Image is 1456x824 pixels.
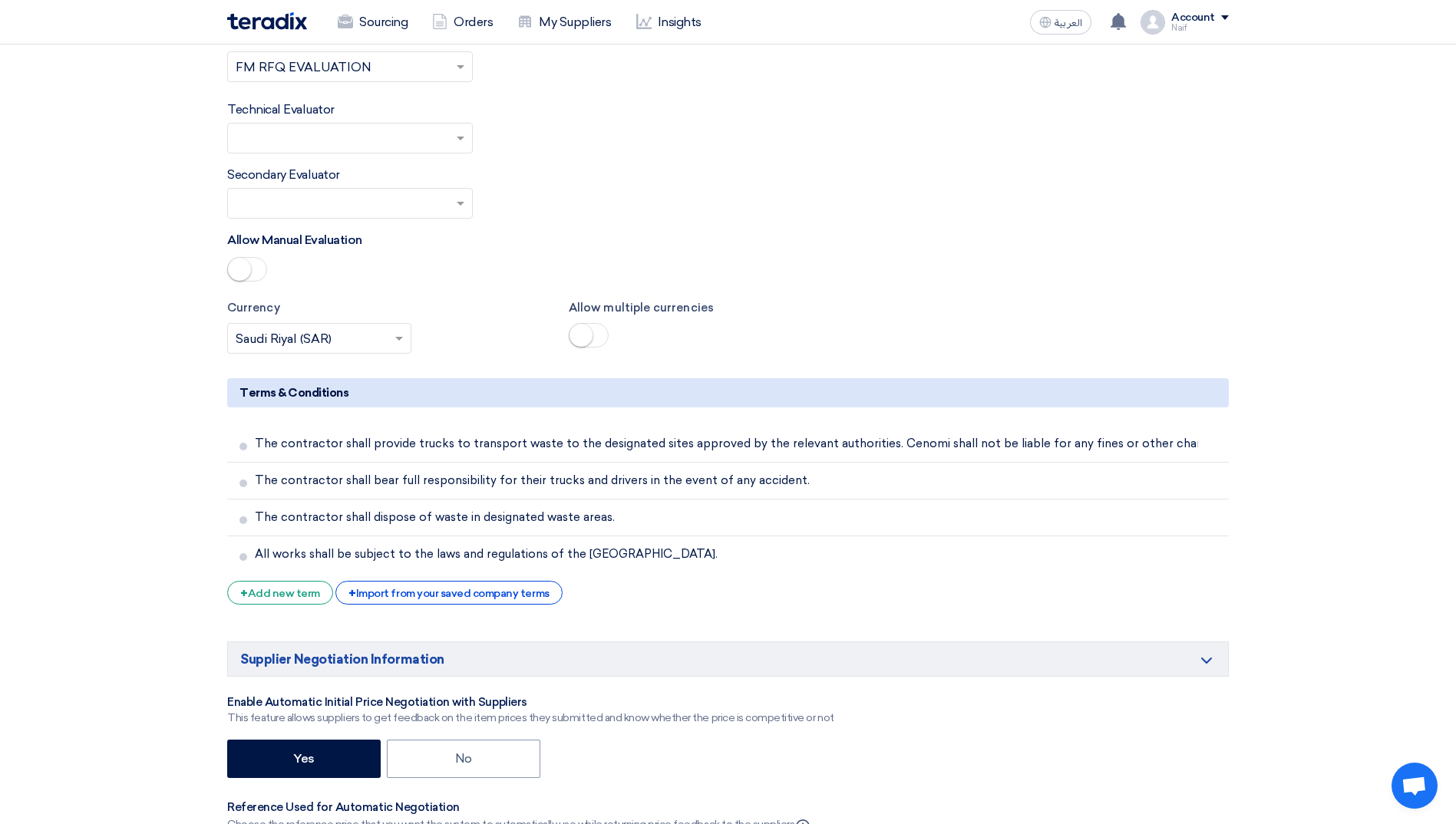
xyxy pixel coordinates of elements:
label: No [387,740,540,778]
a: Sourcing [325,5,420,39]
h5: Supplier Negotiation Information [227,641,1229,677]
div: Open chat [1392,763,1438,809]
div: Account [1171,12,1215,25]
label: Currency [227,299,546,317]
a: Insights [624,5,714,39]
a: Orders [420,5,505,39]
label: Allow Manual Evaluation [227,231,362,249]
label: Technical Evaluator [227,101,335,119]
div: This feature allows suppliers to get feedback on the item prices they submitted and know whether ... [227,710,834,726]
span: + [348,586,356,601]
button: العربية [1030,10,1091,35]
label: Secondary Evaluator [227,166,340,184]
div: Add new term [227,581,333,605]
input: Write here a term for your RFx (Optional) [255,429,1223,458]
label: Allow multiple currencies [569,299,887,317]
div: Naif [1171,24,1229,32]
div: Import from your saved company terms [335,581,562,605]
div: Enable Automatic Initial Price Negotiation with Suppliers [227,695,834,710]
div: Reference Used for Automatic Negotiation [227,800,813,816]
input: Write here a term for your RFx (Optional) [255,503,1223,532]
img: profile_test.png [1141,10,1165,35]
img: Teradix logo [227,12,307,30]
a: My Suppliers [505,5,623,39]
input: Write here a term for your RFx (Optional) [255,539,1223,569]
span: + [240,586,248,601]
label: Yes [227,740,381,778]
span: العربية [1055,18,1082,28]
input: Write here a term for your RFx (Optional) [255,466,1223,495]
h5: Terms & Conditions [227,378,1229,407]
